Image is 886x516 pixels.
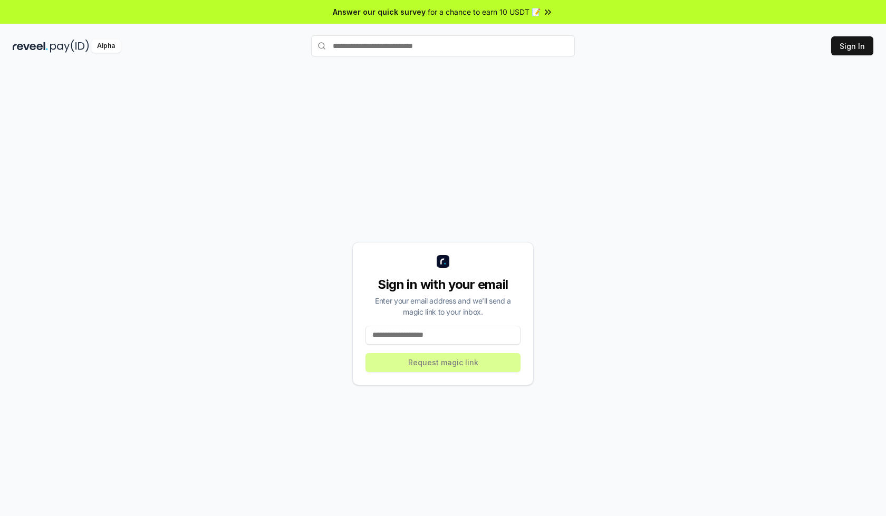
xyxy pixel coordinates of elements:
[91,40,121,53] div: Alpha
[333,6,426,17] span: Answer our quick survey
[831,36,873,55] button: Sign In
[428,6,541,17] span: for a chance to earn 10 USDT 📝
[13,40,48,53] img: reveel_dark
[365,276,521,293] div: Sign in with your email
[437,255,449,268] img: logo_small
[50,40,89,53] img: pay_id
[365,295,521,317] div: Enter your email address and we’ll send a magic link to your inbox.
